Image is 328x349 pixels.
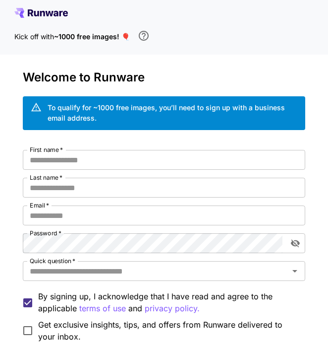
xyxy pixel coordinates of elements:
[30,145,63,154] label: First name
[38,319,297,343] span: Get exclusive insights, tips, and offers from Runware delivered to your inbox.
[286,234,304,252] button: toggle password visibility
[79,302,126,315] p: terms of use
[30,201,49,209] label: Email
[79,302,126,315] button: By signing up, I acknowledge that I have read and agree to the applicable and privacy policy.
[30,173,62,182] label: Last name
[30,229,61,237] label: Password
[30,257,75,265] label: Quick question
[134,26,154,46] button: In order to qualify for free credit, you need to sign up with a business email address and click ...
[14,32,54,41] span: Kick off with
[48,102,297,123] div: To qualify for ~1000 free images, you’ll need to sign up with a business email address.
[38,290,297,315] p: By signing up, I acknowledge that I have read and agree to the applicable and
[54,32,130,41] span: ~1000 free images! 🎈
[288,264,302,278] button: Open
[23,70,305,84] h3: Welcome to Runware
[145,302,200,315] button: By signing up, I acknowledge that I have read and agree to the applicable terms of use and
[145,302,200,315] p: privacy policy.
